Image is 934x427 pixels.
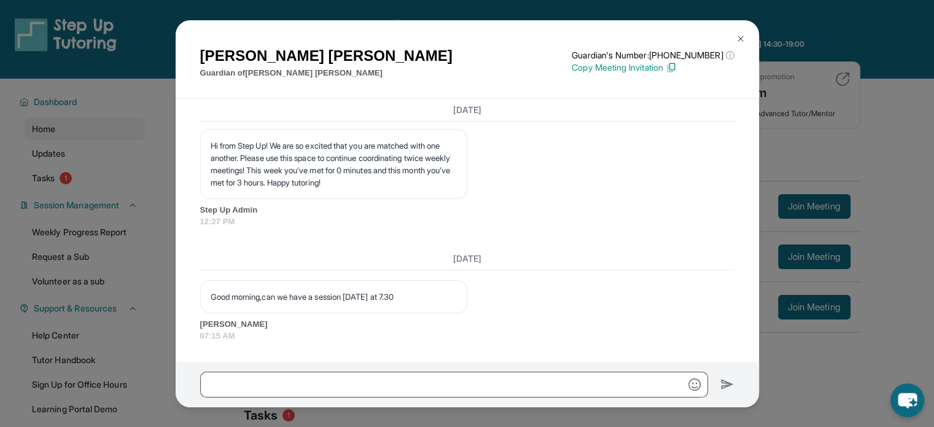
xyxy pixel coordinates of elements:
[211,139,457,189] p: Hi from Step Up! We are so excited that you are matched with one another. Please use this space t...
[200,45,453,67] h1: [PERSON_NAME] [PERSON_NAME]
[890,383,924,417] button: chat-button
[200,330,734,342] span: 07:15 AM
[200,216,734,228] span: 12:27 PM
[200,253,734,265] h3: [DATE]
[572,49,734,61] p: Guardian's Number: [PHONE_NUMBER]
[200,204,734,216] span: Step Up Admin
[200,67,453,79] p: Guardian of [PERSON_NAME] [PERSON_NAME]
[200,104,734,116] h3: [DATE]
[736,34,745,44] img: Close Icon
[720,377,734,392] img: Send icon
[666,62,677,73] img: Copy Icon
[572,61,734,74] p: Copy Meeting Invitation
[688,378,701,391] img: Emoji
[200,318,734,331] span: [PERSON_NAME]
[725,49,734,61] span: ⓘ
[211,291,457,303] p: Good morning,can we have a session [DATE] at 7.30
